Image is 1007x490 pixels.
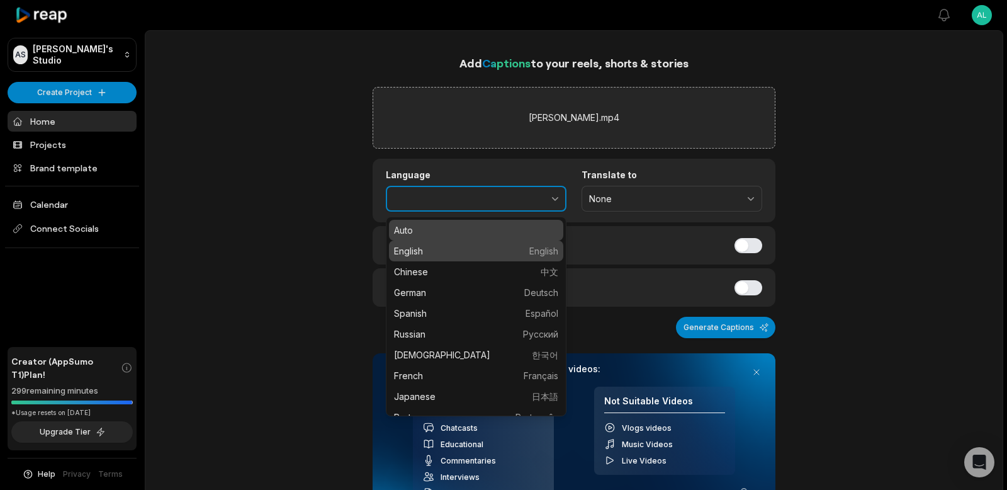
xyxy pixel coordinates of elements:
div: 299 remaining minutes [11,385,133,397]
span: Commentaries [441,456,496,465]
span: Deutsch [524,286,558,299]
div: Open Intercom Messenger [964,447,994,477]
span: Educational [441,440,483,449]
span: Connect Socials [8,217,137,240]
button: Generate Captions [676,317,775,338]
h3: Our AI performs best with TALKING videos: [413,363,735,375]
label: Translate to [582,169,762,181]
p: Auto [394,224,558,237]
span: Creator (AppSumo T1) Plan! [11,355,121,381]
p: Chinese [394,265,558,278]
span: None [589,193,737,205]
p: Spanish [394,307,558,320]
span: Music Videos [622,440,673,449]
a: Home [8,111,137,132]
label: Language [386,169,566,181]
span: English [529,244,558,258]
span: Help [38,469,55,480]
span: Chatcasts [441,423,478,433]
p: Japanese [394,390,558,403]
p: English [394,244,558,258]
label: [PERSON_NAME].mp4 [529,110,619,125]
div: AS [13,45,28,64]
span: Français [524,369,558,382]
span: Español [526,307,558,320]
span: 中文 [541,265,558,278]
a: Terms [98,469,123,480]
div: *Usage resets on [DATE] [11,408,133,418]
span: Live Videos [622,456,667,465]
span: Captions [482,56,531,70]
button: Upgrade Tier [11,421,133,443]
span: Interviews [441,472,480,482]
a: Brand template [8,157,137,178]
span: Vlogs videos [622,423,672,433]
h1: Add to your reels, shorts & stories [373,54,775,72]
a: Privacy [63,469,91,480]
p: [DEMOGRAPHIC_DATA] [394,348,558,362]
span: Русский [523,328,558,341]
span: 한국어 [532,348,558,362]
span: 日本語 [532,390,558,403]
button: Help [22,469,55,480]
p: [PERSON_NAME]'s Studio [33,43,118,66]
button: Create Project [8,82,137,103]
button: None [582,186,762,212]
a: Projects [8,134,137,155]
p: Portuguese [394,411,558,424]
h4: Not Suitable Videos [604,396,725,414]
span: Português [515,411,558,424]
p: Russian [394,328,558,341]
a: Calendar [8,194,137,215]
p: German [394,286,558,299]
p: French [394,369,558,382]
